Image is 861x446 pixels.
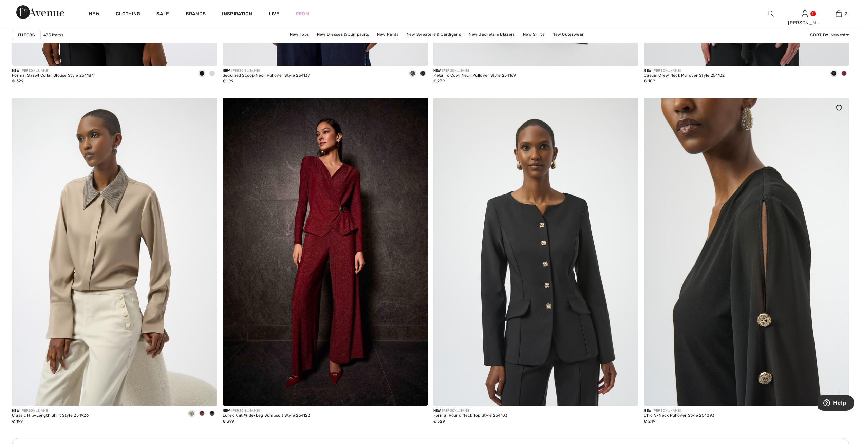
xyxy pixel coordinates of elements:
[433,408,508,413] div: [PERSON_NAME]
[223,413,310,418] div: Lurex Knit Wide-Leg Jumpsuit Style 254123
[822,10,855,18] a: 2
[314,30,373,39] a: New Dresses & Jumpsuits
[12,68,94,73] div: [PERSON_NAME]
[43,32,63,38] span: 433 items
[818,395,854,412] iframe: Opens a widget where you can find more information
[223,408,310,413] div: [PERSON_NAME]
[89,11,99,18] a: New
[433,79,445,83] span: € 239
[433,413,508,418] div: Formal Round Neck Top Style 254103
[286,30,312,39] a: New Tops
[12,73,94,78] div: Formal Shawl Collar Blouse Style 254184
[223,69,230,73] span: New
[222,11,252,18] span: Inspiration
[18,32,35,38] strong: Filters
[433,409,441,413] span: New
[12,408,89,413] div: [PERSON_NAME]
[465,30,518,39] a: New Jackets & Blazers
[810,33,828,37] strong: Sort By
[269,10,279,17] a: Live
[12,79,24,83] span: € 329
[223,409,230,413] span: New
[836,392,842,398] img: plus_v2.svg
[520,30,548,39] a: New Skirts
[644,413,714,418] div: Chic V-Neck Pullover Style 254093
[836,105,842,111] img: heart_black_full.svg
[156,11,169,18] a: Sale
[644,409,651,413] span: New
[12,69,19,73] span: New
[418,68,428,79] div: Black/Black
[644,419,656,424] span: € 249
[207,408,217,420] div: Black
[12,98,217,406] img: Classic Hip-Length Shirt Style 254926. Black
[768,10,774,18] img: search the website
[802,10,808,17] a: Sign In
[433,69,441,73] span: New
[836,10,842,18] img: My Bag
[644,73,725,78] div: Casual Crew Neck Pullover Style 254132
[644,79,655,83] span: € 189
[374,30,402,39] a: New Pants
[810,32,849,38] div: : Newest
[12,419,23,424] span: € 199
[197,408,207,420] div: Deep cherry
[644,68,725,73] div: [PERSON_NAME]
[403,30,464,39] a: New Sweaters & Cardigans
[187,408,197,420] div: Fawn
[116,11,140,18] a: Clothing
[223,73,310,78] div: Sequined Scoop Neck Pullover Style 254137
[433,419,445,424] span: € 329
[802,10,808,18] img: My Info
[433,98,639,406] img: Formal Round Neck Top Style 254103. Black
[644,98,849,406] a: Chic V-Neck Pullover Style 254093. Black
[644,408,714,413] div: [PERSON_NAME]
[788,19,821,26] div: [PERSON_NAME]
[197,68,207,79] div: Black
[223,79,234,83] span: € 199
[408,68,418,79] div: Black/Silver
[16,5,64,19] img: 1ère Avenue
[12,409,19,413] span: New
[186,11,206,18] a: Brands
[433,73,516,78] div: Metallic Cowl Neck Pullover Style 254169
[433,68,516,73] div: [PERSON_NAME]
[223,68,310,73] div: [PERSON_NAME]
[549,30,587,39] a: New Outerwear
[12,413,89,418] div: Classic Hip-Length Shirt Style 254926
[207,68,217,79] div: Winter White
[296,10,309,17] a: Prom
[845,11,847,17] span: 2
[223,419,235,424] span: € 399
[644,69,651,73] span: New
[829,68,839,79] div: Black
[223,98,428,406] img: Lurex Knit Wide-Leg Jumpsuit Style 254123. Deep cherry
[839,68,849,79] div: Merlot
